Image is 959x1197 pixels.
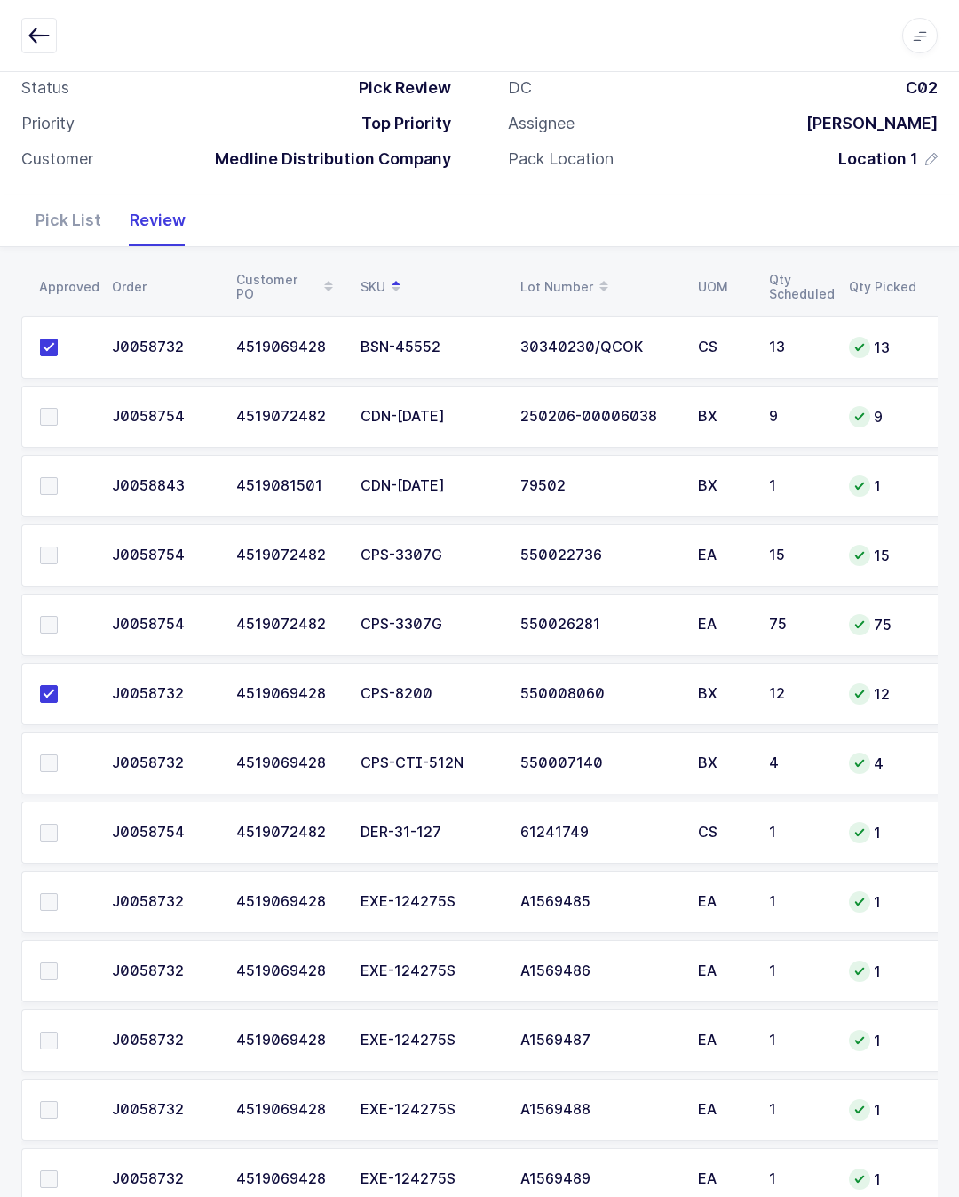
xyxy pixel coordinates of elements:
div: 4519069428 [236,894,339,910]
div: 550007140 [520,755,677,771]
div: CPS-3307G [361,547,499,563]
div: 12 [769,686,828,702]
div: J0058732 [112,339,215,355]
div: 1 [769,963,828,979]
div: 4 [769,755,828,771]
div: 75 [849,614,916,635]
div: 1 [769,1033,828,1049]
div: EA [698,963,748,979]
div: 15 [849,545,916,566]
div: 4519069428 [236,963,339,979]
div: 250206-00006038 [520,409,677,425]
div: BSN-45552 [361,339,499,355]
div: 550008060 [520,686,677,702]
div: DER-31-127 [361,825,499,841]
div: EXE-124275S [361,1033,499,1049]
div: A1569489 [520,1171,677,1187]
div: 4519069428 [236,755,339,771]
div: 9 [769,409,828,425]
div: 4519069428 [236,1033,339,1049]
div: Order [112,280,215,294]
div: EA [698,1033,748,1049]
div: CDN-[DATE] [361,409,499,425]
div: J0058732 [112,1171,215,1187]
div: J0058754 [112,617,215,633]
div: 79502 [520,478,677,494]
div: Approved [39,280,91,294]
div: UOM [698,280,748,294]
div: CDN-[DATE] [361,478,499,494]
div: 1 [769,1171,828,1187]
div: A1569487 [520,1033,677,1049]
div: EA [698,617,748,633]
div: CPS-CTI-512N [361,755,499,771]
div: EXE-124275S [361,1102,499,1118]
div: 4519072482 [236,825,339,841]
div: 1 [769,825,828,841]
div: A1569486 [520,963,677,979]
div: 4 [849,753,916,774]
div: 4519069428 [236,1171,339,1187]
div: Medline Distribution Company [201,148,451,170]
div: EA [698,547,748,563]
div: 1 [849,1030,916,1051]
div: EA [698,1102,748,1118]
div: EA [698,894,748,910]
div: 61241749 [520,825,677,841]
div: CPS-3307G [361,617,499,633]
div: 1 [769,478,828,494]
div: 4519069428 [236,339,339,355]
div: A1569485 [520,894,677,910]
div: 550026281 [520,617,677,633]
div: 1 [849,1099,916,1121]
div: J0058732 [112,755,215,771]
div: J0058843 [112,478,215,494]
span: Location 1 [838,148,918,170]
div: Qty Scheduled [769,273,828,301]
div: Pick List [21,195,115,246]
div: Qty Picked [849,280,916,294]
div: Review [115,195,200,246]
div: Customer [21,148,93,170]
div: BX [698,755,748,771]
div: Priority [21,113,75,134]
button: Location 1 [838,148,938,170]
div: 550022736 [520,547,677,563]
div: J0058732 [112,894,215,910]
div: 1 [769,894,828,910]
div: 4519081501 [236,478,339,494]
div: Pack Location [508,148,614,170]
div: 4519072482 [236,617,339,633]
div: Lot Number [520,272,677,302]
div: J0058754 [112,825,215,841]
div: 1 [849,961,916,982]
div: Top Priority [347,113,451,134]
div: J0058732 [112,686,215,702]
div: Customer PO [236,272,339,302]
div: 4519069428 [236,686,339,702]
div: BX [698,478,748,494]
div: 75 [769,617,828,633]
div: J0058732 [112,1033,215,1049]
div: 13 [769,339,828,355]
div: J0058732 [112,1102,215,1118]
div: J0058754 [112,409,215,425]
div: Pick Review [345,77,451,99]
div: CPS-8200 [361,686,499,702]
div: 12 [849,683,916,705]
div: EA [698,1171,748,1187]
div: SKU [361,272,499,302]
div: Assignee [508,113,575,134]
div: 9 [849,406,916,427]
div: EXE-124275S [361,1171,499,1187]
div: 1 [849,822,916,843]
div: 4519069428 [236,1102,339,1118]
div: A1569488 [520,1102,677,1118]
div: EXE-124275S [361,963,499,979]
span: C02 [906,78,938,97]
div: CS [698,339,748,355]
div: 1 [849,475,916,497]
div: 13 [849,337,916,358]
div: EXE-124275S [361,894,499,910]
div: 15 [769,547,828,563]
